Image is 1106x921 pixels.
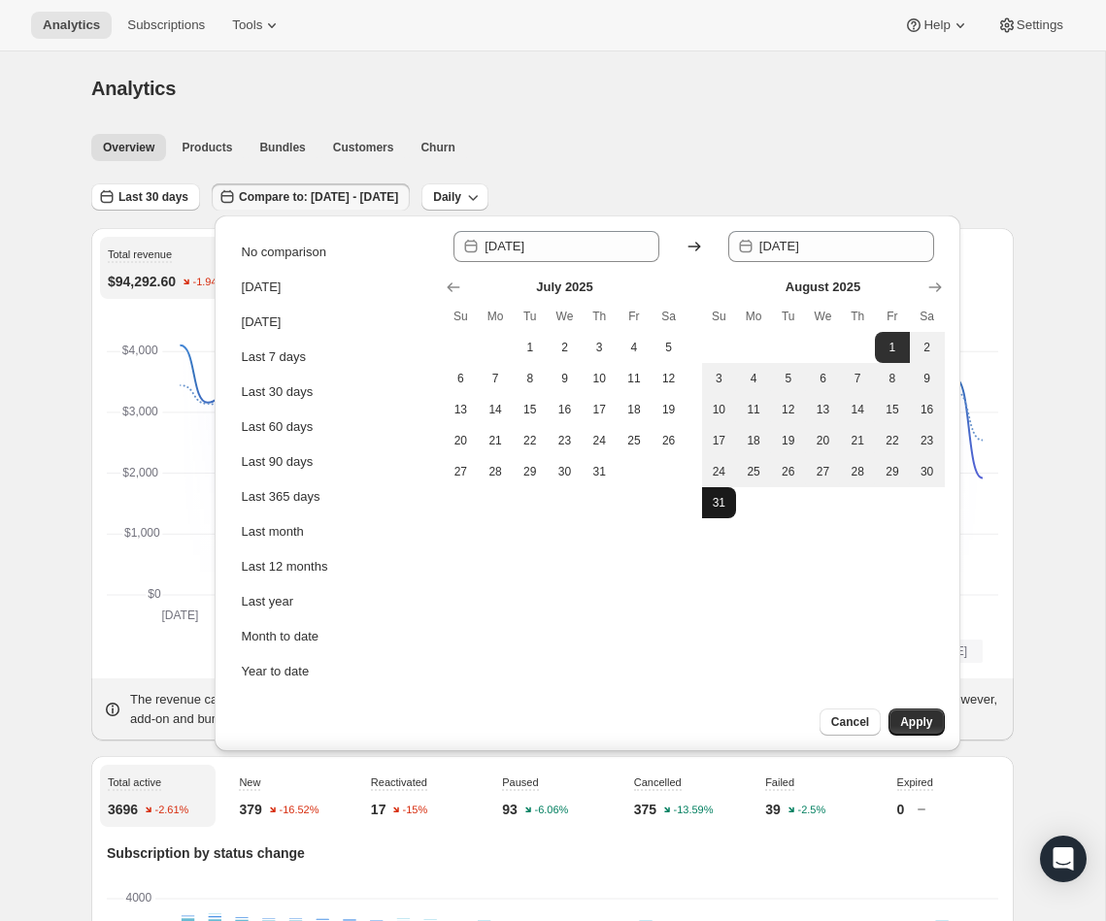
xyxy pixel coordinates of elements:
[744,402,763,417] span: 11
[486,433,505,448] span: 21
[710,433,729,448] span: 17
[779,309,798,324] span: Tu
[122,466,158,479] text: $2,000
[910,425,945,456] button: Saturday August 23 2025
[548,456,583,487] button: Wednesday July 30 2025
[236,656,430,687] button: Year to date
[875,363,910,394] button: Friday August 8 2025
[478,456,513,487] button: Monday July 28 2025
[962,899,975,901] rect: Expired-6 0
[918,433,937,448] span: 23
[888,708,944,736] button: Apply
[831,714,869,730] span: Cancel
[209,899,221,901] rect: Expired-6 0
[444,394,479,425] button: Sunday July 13 2025
[534,805,568,816] text: -6.06%
[127,17,205,33] span: Subscriptions
[118,189,188,205] span: Last 30 days
[659,309,679,324] span: Sa
[289,918,302,921] rect: New-1 7
[333,140,394,155] span: Customers
[242,347,307,367] div: Last 7 days
[242,627,319,646] div: Month to date
[883,309,902,324] span: Fr
[444,456,479,487] button: Sunday July 27 2025
[486,371,505,386] span: 7
[774,899,787,901] rect: Expired-6 0
[486,309,505,324] span: Mo
[91,78,176,99] span: Analytics
[806,394,841,425] button: Wednesday August 13 2025
[589,433,609,448] span: 24
[613,899,625,901] rect: Expired-6 0
[779,464,798,479] span: 26
[444,363,479,394] button: Sunday July 6 2025
[652,425,687,456] button: Saturday July 26 2025
[848,433,867,448] span: 21
[236,411,430,443] button: Last 60 days
[659,340,679,355] span: 5
[520,402,540,417] span: 15
[765,776,794,788] span: Failed
[236,237,430,268] button: No comparison
[242,312,282,332] div: [DATE]
[558,899,571,901] rect: Expired-6 0
[586,899,598,901] rect: Expired-6 0
[710,495,729,510] span: 31
[1040,836,1087,882] div: Open Intercom Messenger
[582,363,617,394] button: Thursday July 10 2025
[779,402,798,417] span: 12
[421,183,488,211] button: Daily
[840,394,875,425] button: Thursday August 14 2025
[702,394,737,425] button: Sunday August 10 2025
[182,899,194,901] rect: Expired-6 0
[444,425,479,456] button: Sunday July 20 2025
[806,425,841,456] button: Wednesday August 20 2025
[452,371,471,386] span: 6
[371,800,386,819] p: 17
[582,332,617,363] button: Thursday July 3 2025
[161,609,198,622] text: [DATE]
[513,425,548,456] button: Tuesday July 22 2025
[520,340,540,355] span: 1
[806,301,841,332] th: Wednesday
[855,899,867,901] rect: Expired-6 0
[242,278,282,297] div: [DATE]
[710,402,729,417] span: 10
[103,140,154,155] span: Overview
[239,800,261,819] p: 379
[589,371,609,386] span: 10
[897,776,933,788] span: Expired
[814,309,833,324] span: We
[814,464,833,479] span: 27
[239,189,398,205] span: Compare to: [DATE] - [DATE]
[520,371,540,386] span: 8
[779,433,798,448] span: 19
[279,805,318,816] text: -16.52%
[624,433,644,448] span: 25
[108,776,161,788] span: Total active
[478,899,490,901] rect: Expired-6 0
[397,919,410,921] rect: Reactivated-2 1
[155,805,189,816] text: -2.61%
[806,363,841,394] button: Wednesday August 6 2025
[236,516,430,547] button: Last month
[910,301,945,332] th: Saturday
[883,464,902,479] span: 29
[236,272,430,303] button: [DATE]
[122,405,158,418] text: $3,000
[582,456,617,487] button: Thursday July 31 2025
[451,899,463,901] rect: Expired-6 0
[710,464,729,479] span: 24
[634,800,656,819] p: 375
[617,394,652,425] button: Friday July 18 2025
[403,805,428,816] text: -15%
[828,899,841,901] rect: Expired-6 0
[513,301,548,332] th: Tuesday
[875,456,910,487] button: Friday August 29 2025
[555,433,575,448] span: 23
[771,363,806,394] button: Tuesday August 5 2025
[702,456,737,487] button: Sunday August 24 2025
[582,301,617,332] th: Thursday
[502,776,538,788] span: Paused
